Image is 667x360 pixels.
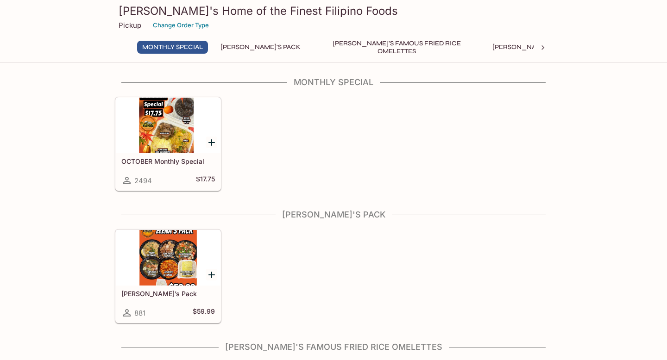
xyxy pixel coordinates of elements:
span: 2494 [134,176,152,185]
h5: OCTOBER Monthly Special [121,157,215,165]
span: 881 [134,309,145,317]
a: [PERSON_NAME]’s Pack881$59.99 [115,230,221,323]
h4: [PERSON_NAME]'s Pack [115,210,552,220]
h5: $59.99 [193,307,215,318]
div: Elena’s Pack [116,230,220,286]
button: Add Elena’s Pack [206,269,217,280]
button: Monthly Special [137,41,208,54]
h4: Monthly Special [115,77,552,87]
h5: [PERSON_NAME]’s Pack [121,290,215,298]
a: OCTOBER Monthly Special2494$17.75 [115,97,221,191]
h4: [PERSON_NAME]'s Famous Fried Rice Omelettes [115,342,552,352]
div: OCTOBER Monthly Special [116,98,220,153]
button: Add OCTOBER Monthly Special [206,137,217,148]
button: [PERSON_NAME]'s Mixed Plates [487,41,605,54]
button: Change Order Type [149,18,213,32]
h3: [PERSON_NAME]'s Home of the Finest Filipino Foods [119,4,548,18]
p: Pickup [119,21,141,30]
button: [PERSON_NAME]'s Famous Fried Rice Omelettes [313,41,480,54]
h5: $17.75 [196,175,215,186]
button: [PERSON_NAME]'s Pack [215,41,306,54]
